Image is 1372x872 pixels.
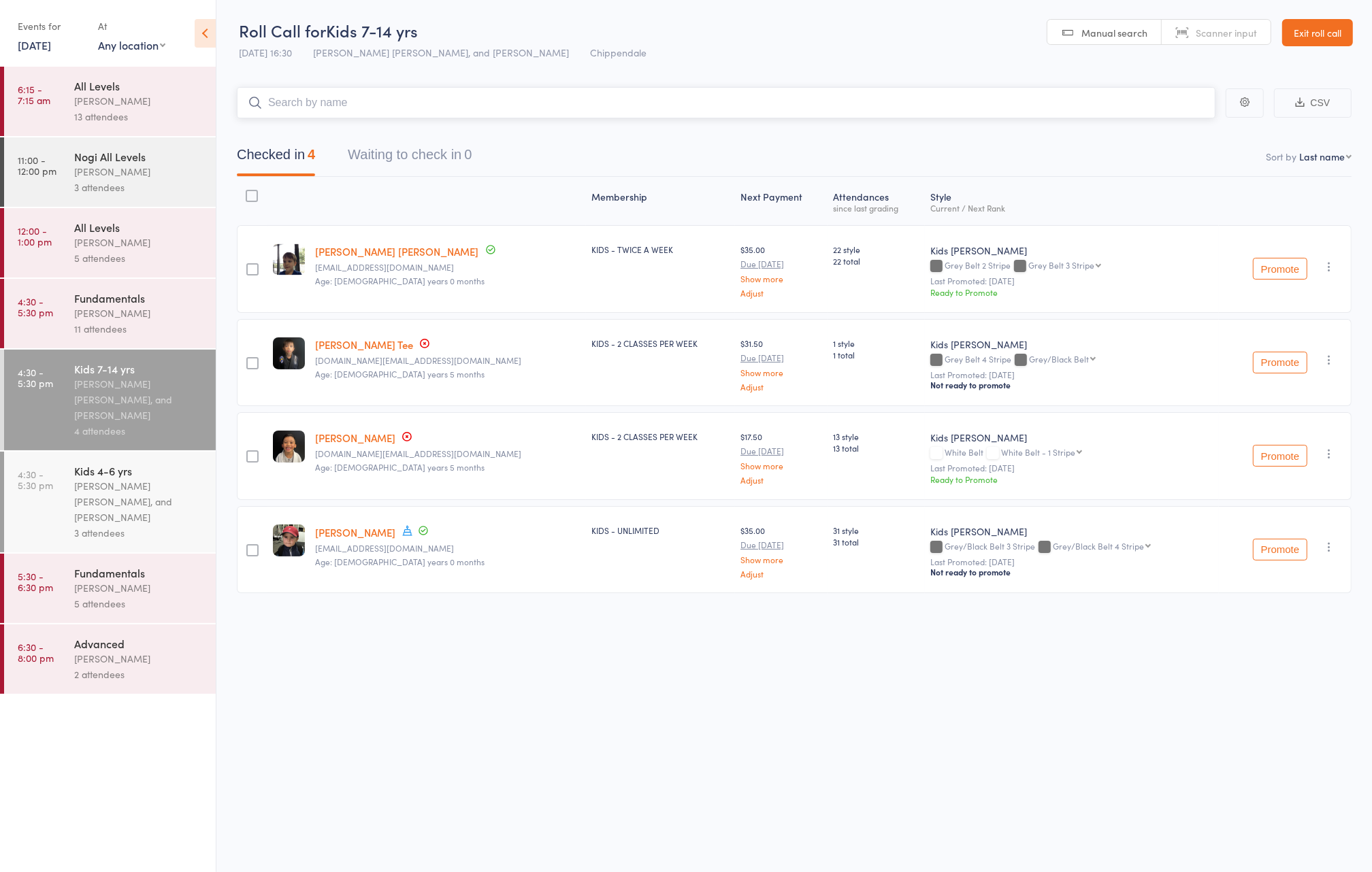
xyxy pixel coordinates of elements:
[348,140,472,176] button: Waiting to check in0
[1028,261,1094,269] div: Grey Belt 3 Stripe
[74,164,204,180] div: [PERSON_NAME]
[4,554,216,623] a: 5:30 -6:30 pmFundamentals[PERSON_NAME]5 attendees
[740,288,822,297] a: Adjust
[74,78,204,93] div: All Levels
[273,244,305,275] img: image1687768504.png
[740,461,822,470] a: Show more
[316,356,581,365] small: Jo88.au@gmail.com
[237,87,1215,118] input: Search by name
[74,109,204,124] div: 13 attendees
[930,337,1214,351] div: Kids [PERSON_NAME]
[1253,539,1307,560] button: Promote
[74,149,204,164] div: Nogi All Levels
[316,431,396,445] a: [PERSON_NAME]
[590,46,647,59] span: Chippendale
[930,473,1214,485] div: Ready to Promote
[464,147,472,162] div: 0
[74,463,204,478] div: Kids 4-6 yrs
[591,431,730,442] div: KIDS - 2 CLASSES PER WEEK
[740,446,822,456] small: Due [DATE]
[4,279,216,348] a: 4:30 -5:30 pmFundamentals[PERSON_NAME]11 attendees
[1282,19,1353,46] a: Exit roll call
[833,442,919,454] span: 13 total
[74,321,204,337] div: 11 attendees
[316,244,479,258] a: [PERSON_NAME] [PERSON_NAME]
[273,337,305,369] img: image1744184023.png
[74,596,204,611] div: 5 attendees
[833,524,919,536] span: 31 style
[930,261,1214,272] div: Grey Belt 2 Stripe
[74,220,204,235] div: All Levels
[1029,354,1089,363] div: Grey/Black Belt
[1253,445,1307,467] button: Promote
[828,183,924,219] div: Atten­dances
[74,580,204,596] div: [PERSON_NAME]
[74,235,204,250] div: [PERSON_NAME]
[301,440,438,467] div: Date of birth: [DEMOGRAPHIC_DATA]
[18,641,54,663] time: 6:30 - 8:00 pm
[18,84,50,105] time: 6:15 - 7:15 am
[74,667,204,682] div: 2 attendees
[1253,258,1307,280] button: Promote
[740,431,822,484] div: $17.50
[316,368,485,380] span: Age: [DEMOGRAPHIC_DATA] years 5 months
[930,370,1214,380] small: Last Promoted: [DATE]
[74,250,204,266] div: 5 attendees
[930,354,1214,366] div: Grey Belt 4 Stripe
[930,557,1214,567] small: Last Promoted: [DATE]
[740,353,822,363] small: Due [DATE]
[740,540,822,550] small: Due [DATE]
[74,180,204,195] div: 3 attendees
[316,449,581,458] small: Jo88.au@gmail.com
[833,244,919,255] span: 22 style
[1001,448,1075,456] div: White Belt - 1 Stripe
[740,569,822,578] a: Adjust
[98,15,165,37] div: At
[591,244,730,255] div: KIDS - TWICE A WEEK
[930,541,1214,553] div: Grey/Black Belt 3 Stripe
[18,154,56,176] time: 11:00 - 12:00 pm
[930,463,1214,473] small: Last Promoted: [DATE]
[316,337,414,352] a: [PERSON_NAME] Tee
[18,15,84,37] div: Events for
[74,565,204,580] div: Fundamentals
[239,46,292,59] span: [DATE] 16:30
[930,448,1214,459] div: White Belt
[930,567,1214,577] div: Not ready to promote
[740,244,822,297] div: $35.00
[1253,352,1307,373] button: Promote
[735,183,828,219] div: Next Payment
[1081,26,1147,39] span: Manual search
[833,431,919,442] span: 13 style
[740,524,822,578] div: $35.00
[4,350,216,450] a: 4:30 -5:30 pmKids 7-14 yrs[PERSON_NAME] [PERSON_NAME], and [PERSON_NAME]4 attendees
[308,147,315,162] div: 4
[740,555,822,564] a: Show more
[18,225,52,247] time: 12:00 - 1:00 pm
[740,259,822,269] small: Due [DATE]
[316,525,396,539] a: [PERSON_NAME]
[930,380,1214,390] div: Not ready to promote
[586,183,735,219] div: Membership
[930,244,1214,257] div: Kids [PERSON_NAME]
[930,203,1214,212] div: Current / Next Rank
[316,543,581,553] small: benwittek@gmail.com
[4,67,216,136] a: 6:15 -7:15 amAll Levels[PERSON_NAME]13 attendees
[1196,26,1257,39] span: Scanner input
[833,349,919,360] span: 1 total
[273,524,305,556] img: image1688462320.png
[4,624,216,694] a: 6:30 -8:00 pmAdvanced[PERSON_NAME]2 attendees
[740,382,822,391] a: Adjust
[833,255,919,267] span: 22 total
[833,536,919,548] span: 31 total
[833,337,919,349] span: 1 style
[18,37,51,52] a: [DATE]
[930,286,1214,298] div: Ready to Promote
[18,571,53,592] time: 5:30 - 6:30 pm
[1299,150,1345,163] div: Last name
[1053,541,1144,550] div: Grey/Black Belt 4 Stripe
[74,525,204,541] div: 3 attendees
[930,276,1214,286] small: Last Promoted: [DATE]
[313,46,569,59] span: [PERSON_NAME] [PERSON_NAME], and [PERSON_NAME]
[316,556,485,567] span: Age: [DEMOGRAPHIC_DATA] years 0 months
